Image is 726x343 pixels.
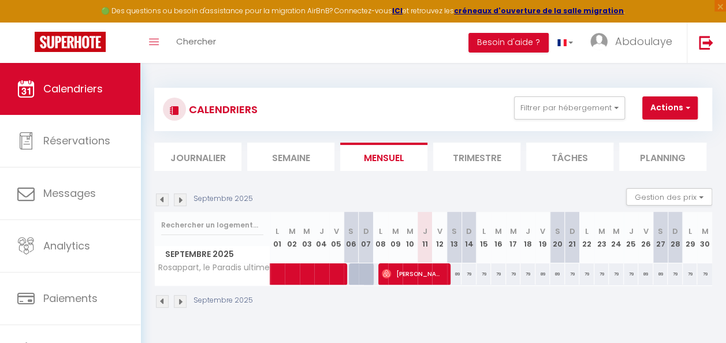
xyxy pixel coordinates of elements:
[615,34,672,49] span: Abdoulaye
[535,212,550,263] th: 19
[461,212,476,263] th: 14
[157,263,270,272] span: Rosappart, le Paradis ultime
[643,226,649,237] abbr: V
[452,226,457,237] abbr: S
[550,212,565,263] th: 20
[638,212,653,263] th: 26
[520,263,535,285] div: 79
[193,193,253,204] p: Septembre 2025
[447,263,462,285] div: 89
[491,212,506,263] th: 16
[319,226,324,237] abbr: J
[613,226,620,237] abbr: M
[569,226,575,237] abbr: D
[579,212,594,263] th: 22
[154,143,241,171] li: Journalier
[314,212,329,263] th: 04
[701,226,708,237] abbr: M
[526,226,530,237] abbr: J
[658,226,663,237] abbr: S
[624,212,639,263] th: 25
[35,32,106,52] img: Super Booking
[555,226,560,237] abbr: S
[275,226,279,237] abbr: L
[422,226,427,237] abbr: J
[526,143,613,171] li: Tâches
[476,212,492,263] th: 15
[697,263,712,285] div: 79
[43,133,110,148] span: Réservations
[155,246,270,263] span: Septembre 2025
[594,212,609,263] th: 23
[407,226,414,237] abbr: M
[491,263,506,285] div: 79
[565,263,580,285] div: 79
[624,263,639,285] div: 79
[344,212,359,263] th: 06
[270,212,285,263] th: 01
[476,263,492,285] div: 79
[303,226,310,237] abbr: M
[514,96,625,120] button: Filtrer par hébergement
[329,212,344,263] th: 05
[373,212,388,263] th: 08
[579,263,594,285] div: 79
[348,226,353,237] abbr: S
[43,186,96,200] span: Messages
[392,6,403,16] a: ICI
[506,212,521,263] th: 17
[668,212,683,263] th: 28
[565,212,580,263] th: 21
[482,226,485,237] abbr: L
[540,226,545,237] abbr: V
[506,263,521,285] div: 79
[699,35,713,50] img: logout
[466,226,472,237] abbr: D
[697,212,712,263] th: 30
[447,212,462,263] th: 13
[585,226,589,237] abbr: L
[461,263,476,285] div: 79
[285,212,300,263] th: 02
[582,23,687,63] a: ... Abdoulaye
[379,226,382,237] abbr: L
[43,291,98,305] span: Paiements
[382,263,444,285] span: [PERSON_NAME]
[619,143,706,171] li: Planning
[535,263,550,285] div: 89
[598,226,605,237] abbr: M
[247,143,334,171] li: Semaine
[334,226,339,237] abbr: V
[672,226,678,237] abbr: D
[43,81,103,96] span: Calendriers
[520,212,535,263] th: 18
[683,263,698,285] div: 79
[468,33,549,53] button: Besoin d'aide ?
[590,33,608,50] img: ...
[653,212,668,263] th: 27
[363,226,368,237] abbr: D
[289,226,296,237] abbr: M
[403,212,418,263] th: 10
[392,226,399,237] abbr: M
[359,212,374,263] th: 07
[433,143,520,171] li: Trimestre
[638,263,653,285] div: 89
[626,188,712,206] button: Gestion des prix
[161,215,263,236] input: Rechercher un logement...
[186,96,258,122] h3: CALENDRIERS
[642,96,698,120] button: Actions
[193,295,253,306] p: Septembre 2025
[437,226,442,237] abbr: V
[340,143,427,171] li: Mensuel
[454,6,624,16] a: créneaux d'ouverture de la salle migration
[167,23,225,63] a: Chercher
[418,212,433,263] th: 11
[388,212,403,263] th: 09
[688,226,692,237] abbr: L
[609,263,624,285] div: 79
[609,212,624,263] th: 24
[510,226,517,237] abbr: M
